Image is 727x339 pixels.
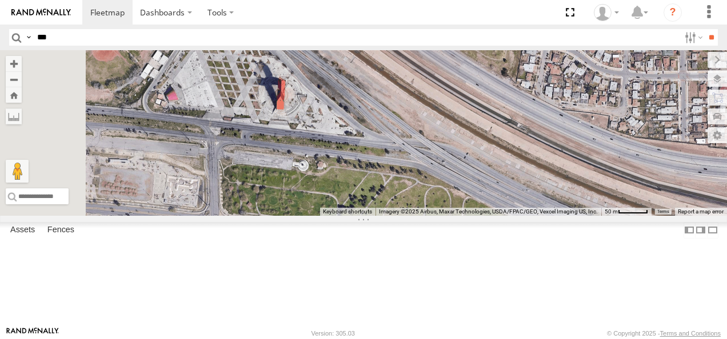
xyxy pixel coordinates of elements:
img: rand-logo.svg [11,9,71,17]
a: Report a map error [678,208,724,215]
label: Dock Summary Table to the Left [684,222,695,239]
label: Map Settings [708,127,727,143]
button: Map Scale: 50 m per 49 pixels [601,208,652,216]
i: ? [664,3,682,22]
label: Assets [5,222,41,238]
button: Drag Pegman onto the map to open Street View [6,160,29,183]
label: Fences [42,222,80,238]
label: Dock Summary Table to the Right [695,222,706,239]
a: Terms and Conditions [660,330,721,337]
div: © Copyright 2025 - [607,330,721,337]
button: Zoom Home [6,87,22,103]
a: Terms [657,209,669,214]
a: Visit our Website [6,328,59,339]
button: Keyboard shortcuts [323,208,372,216]
button: Zoom in [6,56,22,71]
span: 50 m [605,208,618,215]
div: Version: 305.03 [311,330,355,337]
label: Hide Summary Table [707,222,718,239]
div: Omar Miranda [590,4,623,21]
button: Zoom out [6,71,22,87]
label: Search Filter Options [680,29,705,46]
label: Search Query [24,29,33,46]
span: Imagery ©2025 Airbus, Maxar Technologies, USDA/FPAC/GEO, Vexcel Imaging US, Inc. [379,208,598,215]
label: Measure [6,108,22,124]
